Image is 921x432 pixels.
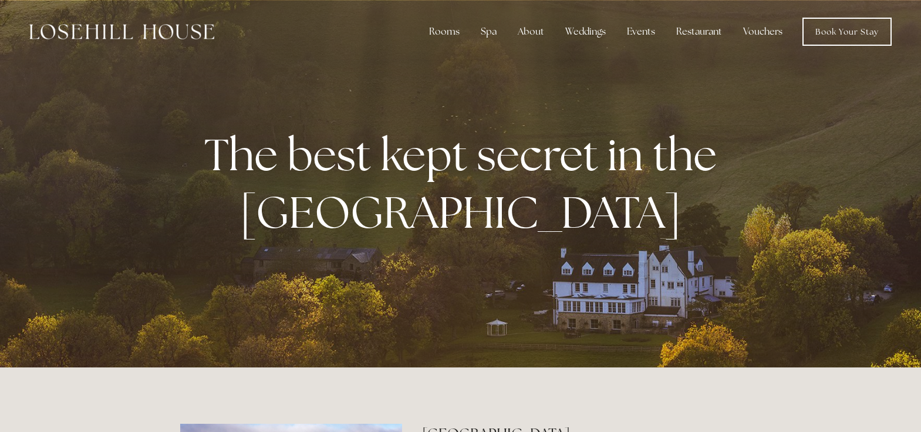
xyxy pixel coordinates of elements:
[420,20,469,43] div: Rooms
[618,20,664,43] div: Events
[29,24,214,39] img: Losehill House
[471,20,506,43] div: Spa
[667,20,731,43] div: Restaurant
[734,20,792,43] a: Vouchers
[802,18,892,46] a: Book Your Stay
[556,20,615,43] div: Weddings
[204,126,726,241] strong: The best kept secret in the [GEOGRAPHIC_DATA]
[508,20,554,43] div: About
